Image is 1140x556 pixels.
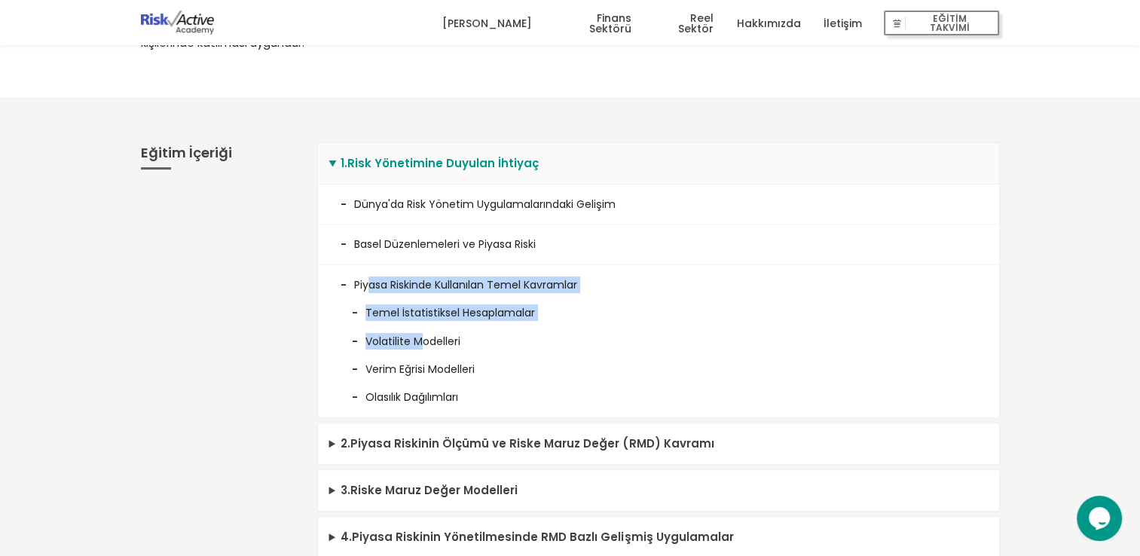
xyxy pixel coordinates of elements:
[318,265,999,418] li: Piyasa Riskinde Kullanılan Temel Kavramlar
[141,142,295,170] h3: Eğitim İçeriği
[341,322,976,350] li: Volatilite Modelleri
[318,470,999,512] summary: 3.Riske Maruz Değer Modelleri
[442,1,531,46] a: [PERSON_NAME]
[318,423,999,465] summary: 2.Piyasa Riskinin Ölçümü ve Riske Maruz Değer (RMD) Kavramı
[341,377,976,405] li: Olasılık Dağılımları
[654,1,714,46] a: Reel Sektör
[341,293,976,321] li: Temel İstatistiksel Hesaplamalar
[823,1,861,46] a: İletişim
[318,185,999,225] li: Dünya'da Risk Yönetim Uygulamalarındaki Gelişim
[318,225,999,264] li: Basel Düzenlemeleri ve Piyasa Riski
[906,13,993,34] span: EĞİTİM TAKVİMİ
[141,11,215,35] img: logo-dark.png
[884,11,999,36] button: EĞİTİM TAKVİMİ
[318,143,999,185] summary: 1.Risk Yönetimine Duyulan İhtiyaç
[736,1,800,46] a: Hakkımızda
[1077,496,1125,541] iframe: chat widget
[341,350,976,377] li: Verim Eğrisi Modelleri
[554,1,631,46] a: Finans Sektörü
[884,1,999,46] a: EĞİTİM TAKVİMİ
